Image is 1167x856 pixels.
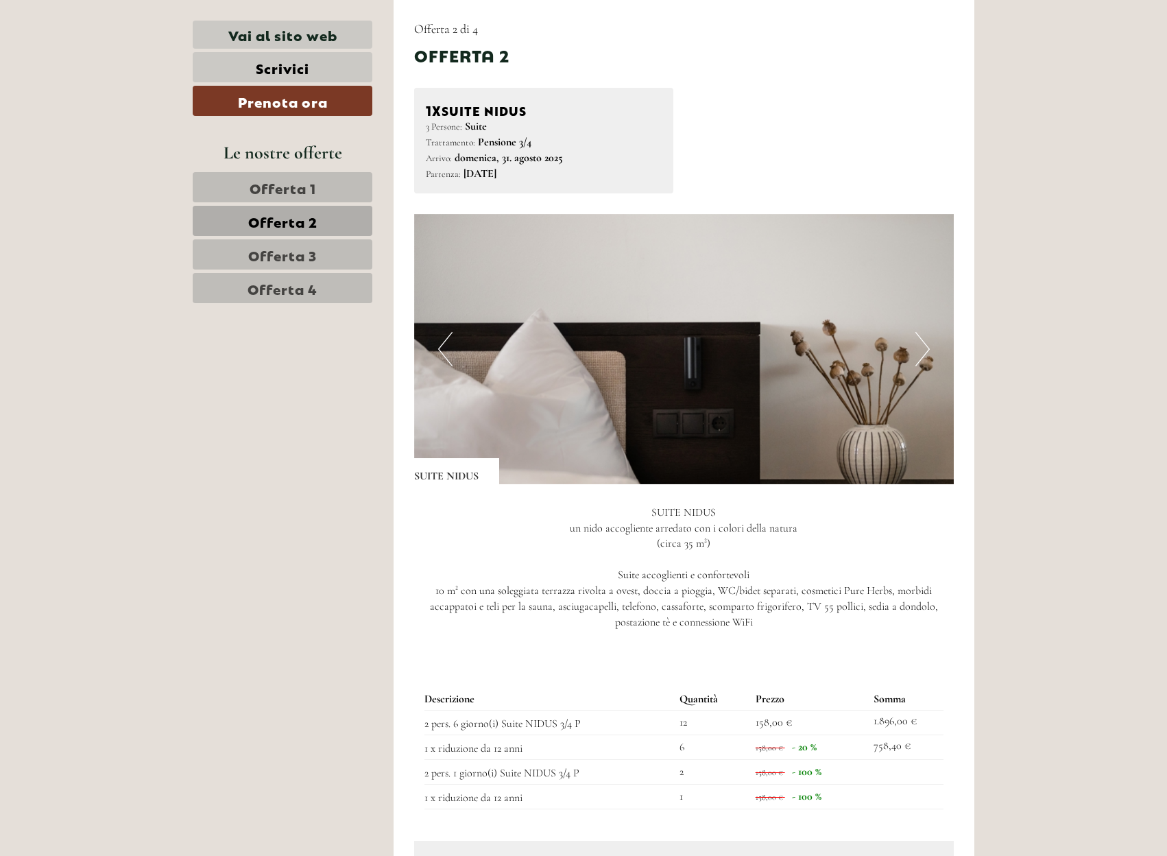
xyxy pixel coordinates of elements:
[868,711,943,735] td: 1.896,00 €
[424,784,674,809] td: 1 x riduzione da 12 anni
[756,768,783,777] span: 158,00 €
[357,67,520,76] small: 15:03
[10,187,161,229] div: Le quote sono commissionabili?
[21,217,154,226] small: 15:16
[424,759,674,784] td: 2 pers. 1 giorno(i) Suite NIDUS 3/4 P
[193,140,372,165] div: Le nostre offerte
[792,789,821,803] span: - 100 %
[193,86,372,116] a: Prenota ora
[357,40,520,51] div: Lei
[868,735,943,760] td: 758,40 €
[426,99,662,119] div: SUITE NIDUS
[10,82,272,123] div: Buongiorno possibile avere la quotazione mezza pensione?
[248,211,317,230] span: Offerta 2
[674,689,750,710] th: Quantità
[267,130,520,141] div: Lei
[414,214,954,484] img: image
[426,121,462,132] small: 3 Persone:
[248,245,317,264] span: Offerta 3
[426,152,452,164] small: Arrivo:
[426,168,461,180] small: Partenza:
[455,151,563,165] b: domenica, 31. agosto 2025
[464,167,496,180] b: [DATE]
[478,135,531,149] b: Pensione 3/4
[792,740,817,754] span: - 20 %
[426,136,475,148] small: Trattamento:
[424,735,674,760] td: 1 x riduzione da 12 anni
[414,43,509,67] div: Offerta 2
[414,458,499,484] div: SUITE NIDUS
[756,715,792,729] span: 158,00 €
[868,689,943,710] th: Somma
[250,178,316,197] span: Offerta 1
[756,792,783,802] span: 158,00 €
[756,743,783,752] span: 158,00 €
[193,52,372,82] a: Scrivici
[915,332,930,366] button: Next
[426,99,442,119] b: 1x
[350,37,530,79] div: Buon giorno, come possiamo aiutarla?
[424,689,674,710] th: Descrizione
[438,332,453,366] button: Previous
[193,21,372,49] a: Vai al sito web
[240,10,300,34] div: giovedì
[414,505,954,630] p: SUITE NIDUS un nido accogliente arredato con i colori della natura (circa 35 m²) Suite accoglient...
[21,111,265,121] small: 15:04
[248,278,317,298] span: Offerta 4
[424,711,674,735] td: 2 pers. 6 giorno(i) Suite NIDUS 3/4 P
[21,190,154,201] div: Agenzia Vviaggi di Givi SRL
[465,119,487,133] b: Suite
[414,21,478,36] span: Offerta 2 di 4
[792,765,821,778] span: - 100 %
[750,689,869,710] th: Prezzo
[260,127,530,184] div: La pensione che offriamo e a 3/4. Incluso colazione, un piccolo snack al pomeriggio e la cena.
[21,84,265,95] div: Agenzia Vviaggi di Givi SRL
[459,355,540,385] button: Invia
[674,735,750,760] td: 6
[674,759,750,784] td: 2
[674,784,750,809] td: 1
[674,711,750,735] td: 12
[267,172,520,182] small: 15:14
